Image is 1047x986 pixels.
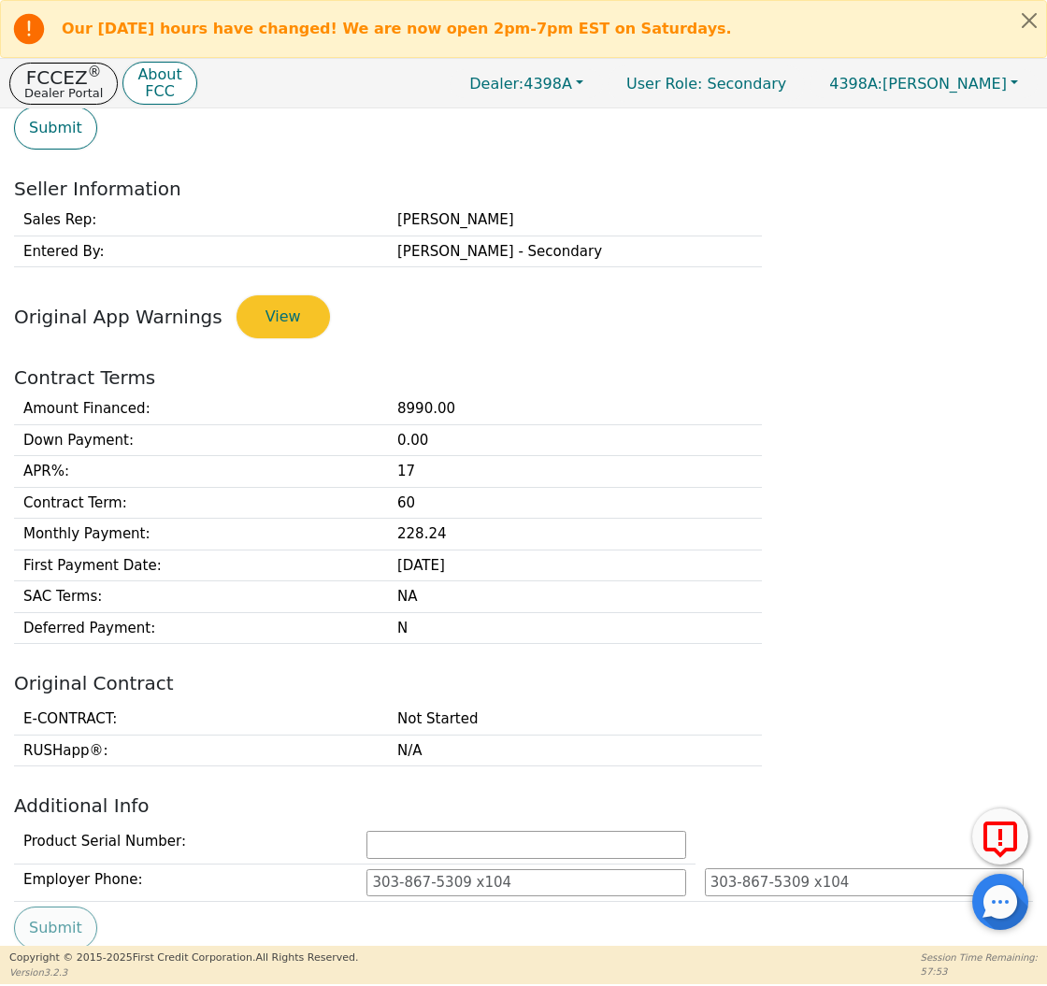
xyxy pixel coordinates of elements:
span: All Rights Reserved. [255,951,358,964]
span: 4398A: [829,75,882,93]
td: NA [388,581,762,613]
button: View [237,295,330,338]
p: Copyright © 2015- 2025 First Credit Corporation. [9,950,358,966]
button: FCCEZ®Dealer Portal [9,63,118,105]
input: 303-867-5309 x104 [705,868,1024,896]
h2: Seller Information [14,178,1033,200]
p: 57:53 [921,965,1038,979]
b: Our [DATE] hours have changed! We are now open 2pm-7pm EST on Saturdays. [62,20,732,37]
span: User Role : [626,75,702,93]
td: 228.24 [388,519,762,550]
td: SAC Terms : [14,581,388,613]
p: FCCEZ [24,68,103,87]
td: 17 [388,456,762,488]
input: 303-867-5309 x104 [366,869,685,897]
td: E-CONTRACT : [14,704,388,735]
td: 0.00 [388,424,762,456]
td: [PERSON_NAME] [388,205,762,236]
td: First Payment Date : [14,550,388,581]
td: Not Started [388,704,762,735]
h2: Additional Info [14,794,1033,817]
td: APR% : [14,456,388,488]
td: 60 [388,487,762,519]
span: Original App Warnings [14,306,222,328]
td: N/A [388,735,762,766]
td: [DATE] [388,550,762,581]
span: 4398A [469,75,572,93]
td: Contract Term : [14,487,388,519]
button: 4398A:[PERSON_NAME] [810,69,1038,98]
button: AboutFCC [122,62,196,106]
span: Dealer: [469,75,523,93]
p: Session Time Remaining: [921,950,1038,965]
p: About [137,67,181,82]
td: Entered By: [14,236,388,267]
td: Sales Rep: [14,205,388,236]
td: [PERSON_NAME] - Secondary [388,236,762,267]
span: [PERSON_NAME] [829,75,1007,93]
h2: Contract Terms [14,366,1033,389]
td: N [388,612,762,644]
button: Submit [14,107,97,150]
td: Amount Financed : [14,393,388,424]
p: Secondary [608,65,805,102]
td: Employer Phone: [14,864,357,902]
button: Report Error to FCC [972,808,1028,865]
td: Monthly Payment : [14,519,388,550]
td: Down Payment : [14,424,388,456]
td: RUSHapp® : [14,735,388,766]
p: Dealer Portal [24,87,103,99]
button: Close alert [1012,1,1046,39]
td: Deferred Payment : [14,612,388,644]
p: FCC [137,84,181,99]
sup: ® [88,64,102,80]
td: Product Serial Number: [14,826,357,864]
td: 8990.00 [388,393,762,424]
h2: Original Contract [14,672,1033,694]
a: User Role: Secondary [608,65,805,102]
button: Dealer:4398A [450,69,603,98]
p: Version 3.2.3 [9,965,358,979]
